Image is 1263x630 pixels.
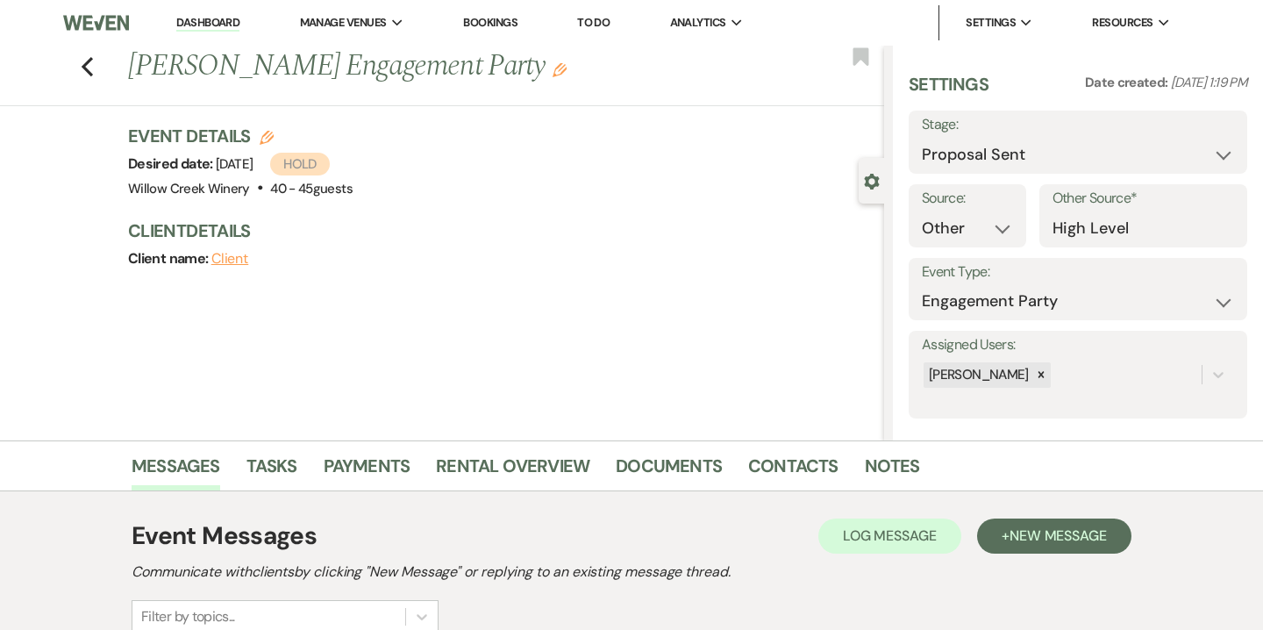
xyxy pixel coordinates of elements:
h1: Event Messages [132,518,317,555]
img: Weven Logo [63,4,129,41]
span: Log Message [843,526,937,545]
span: Resources [1092,14,1152,32]
a: Bookings [463,15,517,30]
a: To Do [577,15,610,30]
h3: Client Details [128,218,867,243]
span: [DATE] 1:19 PM [1171,74,1247,91]
a: Payments [324,452,410,490]
a: Messages [132,452,220,490]
span: [DATE] [216,155,330,173]
span: Hold [270,153,329,175]
button: Close lead details [864,172,880,189]
label: Other Source* [1052,186,1234,211]
a: Rental Overview [436,452,589,490]
h2: Communicate with clients by clicking "New Message" or replying to an existing message thread. [132,562,1131,583]
a: Contacts [748,452,838,490]
span: Settings [966,14,1016,32]
h3: Settings [909,72,988,111]
label: Stage: [922,112,1234,138]
span: Analytics [670,14,726,32]
h1: [PERSON_NAME] Engagement Party [128,46,726,88]
a: Documents [616,452,722,490]
div: [PERSON_NAME] [924,362,1031,388]
button: +New Message [977,519,1131,554]
button: Log Message [818,519,961,554]
label: Event Type: [922,260,1234,285]
span: Date created: [1085,74,1171,91]
button: Edit [553,61,567,77]
span: Willow Creek Winery [128,180,250,197]
span: Manage Venues [300,14,387,32]
a: Dashboard [176,15,239,32]
h3: Event Details [128,124,353,148]
span: Client name: [128,249,211,268]
label: Source: [922,186,1013,211]
a: Tasks [246,452,297,490]
label: Assigned Users: [922,333,1234,358]
span: New Message [1010,526,1107,545]
span: 40 - 45 guests [270,180,353,197]
a: Notes [865,452,920,490]
button: Client [211,252,249,266]
div: Filter by topics... [141,606,235,627]
span: Desired date: [128,154,216,173]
